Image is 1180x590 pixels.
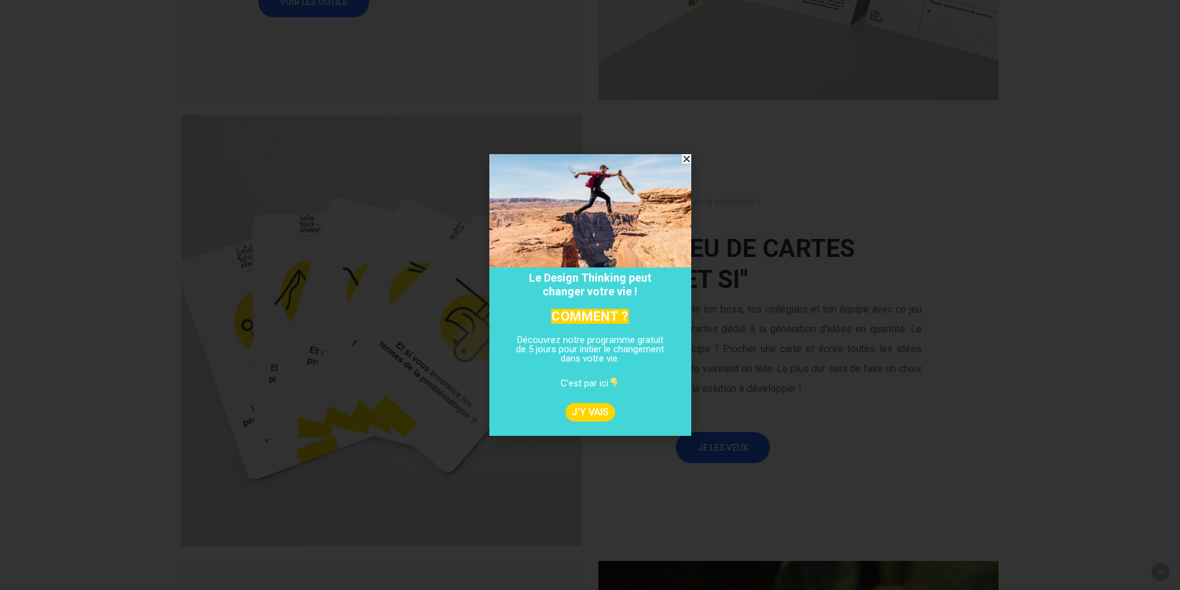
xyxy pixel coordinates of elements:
[682,154,691,163] a: Close
[512,336,668,378] p: Découvrez notre programme gratuit de 5 jours pour initier le changement dans votre vie.
[499,271,681,298] h2: Le Design Thinking peut changer votre vie !
[572,407,609,417] span: J'Y VAIS
[551,309,629,324] mark: COMMENT ?
[610,378,619,387] img: 👇
[566,403,615,422] a: J'Y VAIS
[512,378,668,402] p: C’est par ici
